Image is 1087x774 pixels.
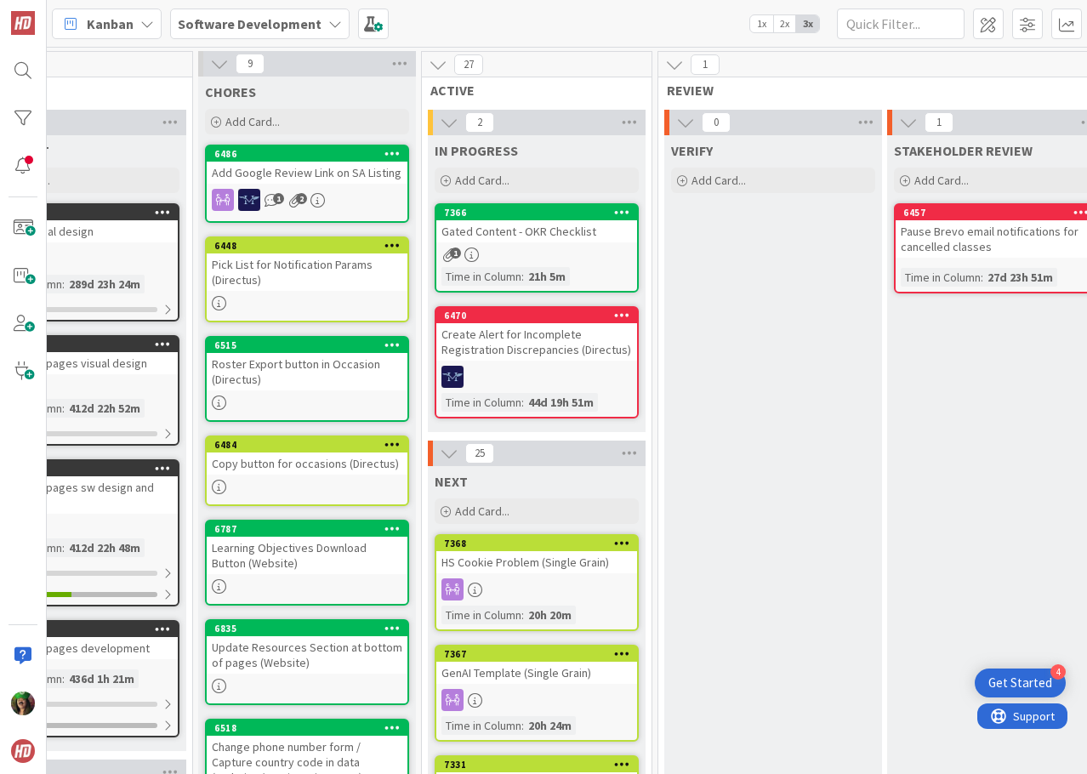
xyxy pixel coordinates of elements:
[207,162,407,184] div: Add Google Review Link on SA Listing
[521,267,524,286] span: :
[296,193,307,204] span: 2
[436,308,637,323] div: 6470
[465,112,494,133] span: 2
[436,757,637,772] div: 7331
[205,520,409,606] a: 6787Learning Objectives Download Button (Website)
[207,621,407,636] div: 6835
[214,623,407,635] div: 6835
[691,54,720,75] span: 1
[65,538,145,557] div: 412d 22h 48m
[62,399,65,418] span: :
[702,112,731,133] span: 0
[225,114,280,129] span: Add Card...
[894,142,1033,159] span: STAKEHOLDER REVIEW
[207,621,407,674] div: 6835Update Resources Section at bottom of pages (Website)
[207,521,407,537] div: 6787
[436,308,637,361] div: 6470Create Alert for Incomplete Registration Discrepancies (Directus)
[444,538,637,549] div: 7368
[521,716,524,735] span: :
[207,437,407,475] div: 6484Copy button for occasions (Directus)
[914,173,969,188] span: Add Card...
[455,504,509,519] span: Add Card...
[205,619,409,705] a: 6835Update Resources Section at bottom of pages (Website)
[11,691,35,715] img: SL
[524,267,570,286] div: 21h 5m
[207,146,407,162] div: 6486
[87,14,134,34] span: Kanban
[62,275,65,293] span: :
[837,9,965,39] input: Quick Filter...
[455,173,509,188] span: Add Card...
[796,15,819,32] span: 3x
[205,435,409,506] a: 6484Copy button for occasions (Directus)
[214,439,407,451] div: 6484
[981,268,983,287] span: :
[236,54,265,74] span: 9
[435,203,639,293] a: 7366Gated Content - OKR ChecklistTime in Column:21h 5m
[207,636,407,674] div: Update Resources Section at bottom of pages (Website)
[65,275,145,293] div: 289d 23h 24m
[436,536,637,551] div: 7368
[11,11,35,35] img: Visit kanbanzone.com
[436,551,637,573] div: HS Cookie Problem (Single Grain)
[36,3,77,23] span: Support
[436,536,637,573] div: 7368HS Cookie Problem (Single Grain)
[205,145,409,223] a: 6486Add Google Review Link on SA ListingMH
[441,606,521,624] div: Time in Column
[207,146,407,184] div: 6486Add Google Review Link on SA Listing
[214,523,407,535] div: 6787
[444,759,637,771] div: 7331
[441,366,464,388] img: MH
[62,669,65,688] span: :
[65,669,139,688] div: 436d 1h 21m
[436,366,637,388] div: MH
[214,148,407,160] div: 6486
[238,189,260,211] img: MH
[983,268,1057,287] div: 27d 23h 51m
[436,646,637,684] div: 7367GenAI Template (Single Grain)
[901,268,981,287] div: Time in Column
[435,142,518,159] span: IN PROGRESS
[691,173,746,188] span: Add Card...
[925,112,953,133] span: 1
[441,267,521,286] div: Time in Column
[975,669,1066,697] div: Open Get Started checklist, remaining modules: 4
[207,238,407,291] div: 6448Pick List for Notification Params (Directus)
[207,338,407,390] div: 6515Roster Export button in Occasion (Directus)
[773,15,796,32] span: 2x
[671,142,713,159] span: VERIFY
[524,716,576,735] div: 20h 24m
[465,443,494,464] span: 25
[435,534,639,631] a: 7368HS Cookie Problem (Single Grain)Time in Column:20h 20m
[205,236,409,322] a: 6448Pick List for Notification Params (Directus)
[1050,664,1066,680] div: 4
[436,205,637,220] div: 7366
[436,323,637,361] div: Create Alert for Incomplete Registration Discrepancies (Directus)
[988,674,1052,691] div: Get Started
[435,306,639,418] a: 6470Create Alert for Incomplete Registration Discrepancies (Directus)MHTime in Column:44d 19h 51m
[11,739,35,763] img: avatar
[65,399,145,418] div: 412d 22h 52m
[444,648,637,660] div: 7367
[436,220,637,242] div: Gated Content - OKR Checklist
[444,310,637,322] div: 6470
[214,722,407,734] div: 6518
[178,15,322,32] b: Software Development
[436,646,637,662] div: 7367
[441,393,521,412] div: Time in Column
[205,83,256,100] span: CHORES
[450,248,461,259] span: 1
[273,193,284,204] span: 1
[441,716,521,735] div: Time in Column
[207,353,407,390] div: Roster Export button in Occasion (Directus)
[207,238,407,253] div: 6448
[435,645,639,742] a: 7367GenAI Template (Single Grain)Time in Column:20h 24m
[750,15,773,32] span: 1x
[207,437,407,452] div: 6484
[435,473,468,490] span: NEXT
[430,82,630,99] span: ACTIVE
[207,452,407,475] div: Copy button for occasions (Directus)
[524,393,598,412] div: 44d 19h 51m
[521,393,524,412] span: :
[436,662,637,684] div: GenAI Template (Single Grain)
